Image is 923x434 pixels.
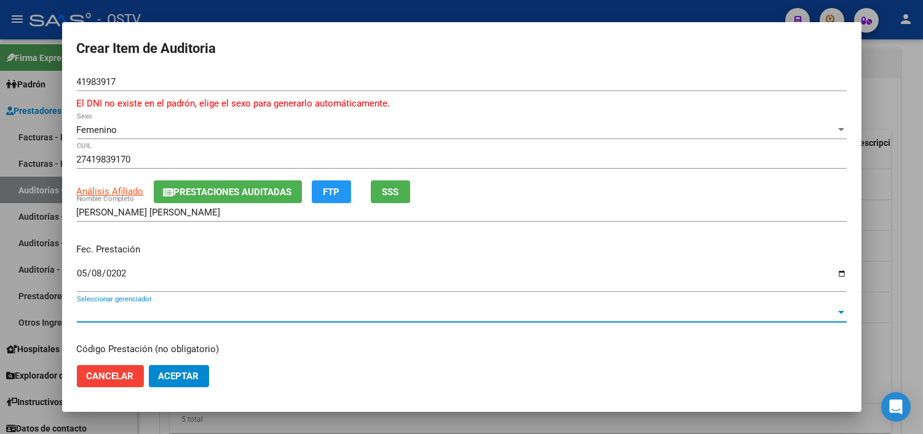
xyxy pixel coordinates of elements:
[77,243,847,257] p: Fec. Prestación
[159,371,199,382] span: Aceptar
[77,342,847,356] p: Código Prestación (no obligatorio)
[77,124,117,135] span: Femenino
[87,371,134,382] span: Cancelar
[371,180,410,203] button: SSS
[382,187,398,198] span: SSS
[77,365,144,387] button: Cancelar
[149,365,209,387] button: Aceptar
[312,180,351,203] button: FTP
[174,187,292,198] span: Prestaciones Auditadas
[881,392,911,422] div: Open Intercom Messenger
[77,307,836,318] span: Seleccionar gerenciador
[154,180,302,203] button: Prestaciones Auditadas
[77,186,144,197] span: Análisis Afiliado
[77,37,847,60] h2: Crear Item de Auditoria
[77,97,847,111] p: El DNI no existe en el padrón, elige el sexo para generarlo automáticamente.
[323,187,339,198] span: FTP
